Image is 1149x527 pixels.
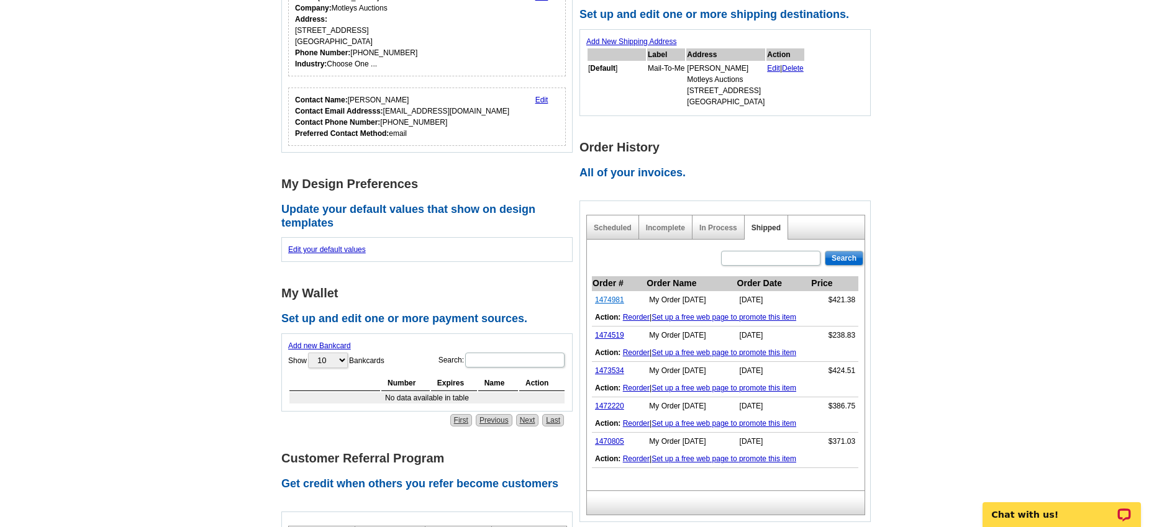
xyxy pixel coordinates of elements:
[281,452,579,465] h1: Customer Referral Program
[592,276,646,291] th: Order #
[295,107,383,115] strong: Contact Email Addresss:
[766,48,804,61] th: Action
[737,433,811,451] td: [DATE]
[281,178,579,191] h1: My Design Preferences
[579,166,878,180] h2: All of your invoices.
[652,454,796,463] a: Set up a free web page to promote this item
[737,291,811,309] td: [DATE]
[686,62,765,108] td: [PERSON_NAME] Motleys Auctions [STREET_ADDRESS] [GEOGRAPHIC_DATA]
[595,402,624,410] a: 1472220
[623,419,650,428] a: Reorder
[646,276,736,291] th: Order Name
[646,362,736,380] td: My Order [DATE]
[295,94,509,139] div: [PERSON_NAME] [EMAIL_ADDRESS][DOMAIN_NAME] [PHONE_NUMBER] email
[381,376,430,391] th: Number
[588,62,646,108] td: [ ]
[766,62,804,108] td: |
[476,414,512,426] a: Previous
[281,312,579,326] h2: Set up and edit one or more payment sources.
[974,488,1149,527] iframe: LiveChat chat widget
[652,384,796,392] a: Set up a free web page to promote this item
[281,477,579,491] h2: Get credit when others you refer become customers
[592,450,858,468] td: |
[295,129,389,138] strong: Preferred Contact Method:
[595,384,620,392] b: Action:
[647,62,685,108] td: Mail-To-Me
[595,313,620,322] b: Action:
[782,64,804,73] a: Delete
[295,96,348,104] strong: Contact Name:
[592,344,858,362] td: |
[811,433,858,451] td: $371.03
[811,327,858,345] td: $238.83
[595,454,620,463] b: Action:
[295,15,327,24] strong: Address:
[592,379,858,397] td: |
[652,419,796,428] a: Set up a free web page to promote this item
[281,203,579,230] h2: Update your default values that show on design templates
[646,433,736,451] td: My Order [DATE]
[438,351,566,369] label: Search:
[652,348,796,357] a: Set up a free web page to promote this item
[295,118,380,127] strong: Contact Phone Number:
[737,327,811,345] td: [DATE]
[308,353,348,368] select: ShowBankcards
[686,48,765,61] th: Address
[594,223,632,232] a: Scheduled
[752,223,781,232] a: Shipped
[590,64,615,73] b: Default
[295,48,350,57] strong: Phone Number:
[595,366,624,375] a: 1473534
[592,309,858,327] td: |
[478,376,518,391] th: Name
[288,88,566,146] div: Who should we contact regarding order issues?
[595,331,624,340] a: 1474519
[535,96,548,104] a: Edit
[295,60,327,68] strong: Industry:
[646,291,736,309] td: My Order [DATE]
[652,313,796,322] a: Set up a free web page to promote this item
[737,362,811,380] td: [DATE]
[767,64,780,73] a: Edit
[623,384,650,392] a: Reorder
[646,327,736,345] td: My Order [DATE]
[646,223,685,232] a: Incomplete
[595,437,624,446] a: 1470805
[519,376,565,391] th: Action
[289,392,565,403] td: No data available in table
[542,414,564,426] a: Last
[595,348,620,357] b: Action:
[450,414,472,426] a: First
[825,251,863,266] input: Search
[595,295,624,304] a: 1474981
[737,276,811,291] th: Order Date
[295,4,332,12] strong: Company:
[595,419,620,428] b: Action:
[811,397,858,415] td: $386.75
[431,376,477,391] th: Expires
[737,397,811,415] td: [DATE]
[579,8,878,22] h2: Set up and edit one or more shipping destinations.
[579,141,878,154] h1: Order History
[623,313,650,322] a: Reorder
[288,245,366,254] a: Edit your default values
[646,397,736,415] td: My Order [DATE]
[623,454,650,463] a: Reorder
[592,415,858,433] td: |
[516,414,539,426] a: Next
[465,353,565,367] input: Search:
[811,362,858,380] td: $424.51
[281,287,579,300] h1: My Wallet
[811,291,858,309] td: $421.38
[288,351,384,369] label: Show Bankcards
[288,341,351,350] a: Add new Bankcard
[647,48,685,61] th: Label
[623,348,650,357] a: Reorder
[699,223,737,232] a: In Process
[811,276,858,291] th: Price
[586,37,676,46] a: Add New Shipping Address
